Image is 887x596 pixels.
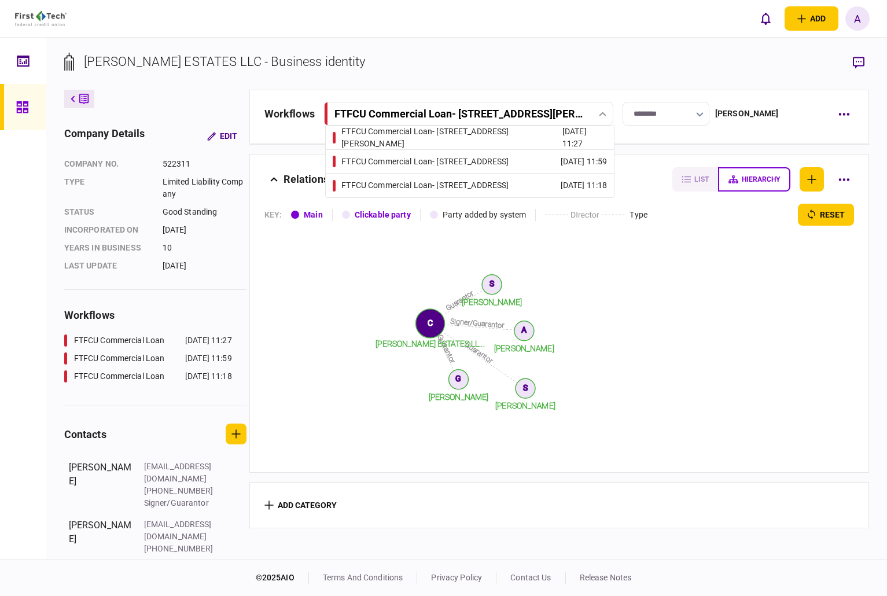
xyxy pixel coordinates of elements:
[798,204,854,226] button: reset
[510,573,551,582] a: contact us
[521,326,527,335] text: A
[163,158,246,170] div: 522311
[69,518,133,579] div: [PERSON_NAME]
[185,334,232,347] div: [DATE] 11:27
[444,289,475,312] text: Guarantor
[64,126,145,146] div: company details
[323,573,403,582] a: terms and conditions
[144,485,219,497] div: [PHONE_NUMBER]
[333,174,607,197] a: FTFCU Commercial Loan- [STREET_ADDRESS][DATE] 11:18
[84,52,366,71] div: [PERSON_NAME] ESTATES LLC - Business identity
[450,317,505,329] text: Signer/Guarantor
[185,352,232,365] div: [DATE] 11:59
[462,297,522,307] tspan: [PERSON_NAME]
[163,224,246,236] div: [DATE]
[64,307,246,323] div: workflows
[198,126,246,146] button: Edit
[264,209,282,221] div: KEY :
[64,224,151,236] div: incorporated on
[264,106,315,122] div: workflows
[429,392,489,402] tspan: [PERSON_NAME]
[144,497,219,509] div: Signer/Guarantor
[580,573,632,582] a: release notes
[742,175,780,183] span: hierarchy
[561,179,608,192] div: [DATE] 11:18
[163,242,246,254] div: 10
[163,176,246,200] div: Limited Liability Company
[74,370,165,382] div: FTFCU Commercial Loan
[163,260,246,272] div: [DATE]
[64,158,151,170] div: company no.
[333,126,607,149] a: FTFCU Commercial Loan- [STREET_ADDRESS][PERSON_NAME][DATE] 11:27
[15,11,67,26] img: client company logo
[74,352,165,365] div: FTFCU Commercial Loan
[304,209,323,221] div: Main
[715,108,779,120] div: [PERSON_NAME]
[144,518,219,543] div: [EMAIL_ADDRESS][DOMAIN_NAME]
[561,156,608,168] div: [DATE] 11:59
[523,383,528,392] text: S
[163,206,246,218] div: Good Standing
[333,150,607,173] a: FTFCU Commercial Loan- [STREET_ADDRESS][DATE] 11:59
[144,543,219,555] div: [PHONE_NUMBER]
[334,108,584,120] div: FTFCU Commercial Loan - [STREET_ADDRESS][PERSON_NAME]
[489,279,494,288] text: S
[264,501,337,510] button: add category
[144,555,219,567] div: Guarantor
[718,167,790,192] button: hierarchy
[341,179,509,192] div: FTFCU Commercial Loan - [STREET_ADDRESS]
[464,340,495,365] text: Guarantor
[431,573,482,582] a: privacy policy
[376,339,485,348] tspan: [PERSON_NAME] ESTATES LL...
[64,334,232,347] a: FTFCU Commercial Loan[DATE] 11:27
[845,6,870,31] button: A
[74,334,165,347] div: FTFCU Commercial Loan
[455,374,461,384] text: G
[64,426,106,442] div: contacts
[256,572,309,584] div: © 2025 AIO
[64,206,151,218] div: status
[284,167,394,192] div: Relationships Manager
[185,370,232,382] div: [DATE] 11:18
[436,333,457,365] text: Guarantor
[694,175,709,183] span: list
[69,461,133,509] div: [PERSON_NAME]
[144,461,219,485] div: [EMAIL_ADDRESS][DOMAIN_NAME]
[324,102,613,126] button: FTFCU Commercial Loan- [STREET_ADDRESS][PERSON_NAME]
[428,318,433,328] text: C
[495,401,555,410] tspan: [PERSON_NAME]
[753,6,778,31] button: open notifications list
[341,126,562,150] div: FTFCU Commercial Loan - [STREET_ADDRESS][PERSON_NAME]
[785,6,838,31] button: open adding identity options
[64,242,151,254] div: years in business
[64,176,151,200] div: Type
[355,209,411,221] div: Clickable party
[562,126,607,150] div: [DATE] 11:27
[341,156,509,168] div: FTFCU Commercial Loan - [STREET_ADDRESS]
[64,352,232,365] a: FTFCU Commercial Loan[DATE] 11:59
[443,209,527,221] div: Party added by system
[630,209,647,221] div: Type
[64,370,232,382] a: FTFCU Commercial Loan[DATE] 11:18
[494,344,554,353] tspan: [PERSON_NAME]
[64,260,151,272] div: last update
[672,167,718,192] button: list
